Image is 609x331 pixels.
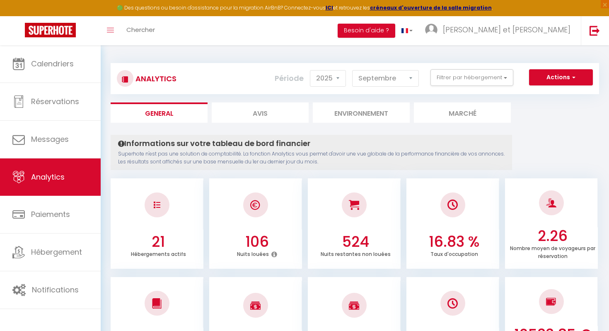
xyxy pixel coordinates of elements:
[25,23,76,37] img: Super Booking
[419,16,581,45] a: ... [PERSON_NAME] et [PERSON_NAME]
[425,24,437,36] img: ...
[115,233,201,251] h3: 21
[31,209,70,219] span: Paiements
[370,4,492,11] a: créneaux d'ouverture de la salle migration
[275,69,304,88] label: Période
[546,297,556,307] img: NO IMAGE
[214,233,300,251] h3: 106
[131,249,186,258] p: Hébergements actifs
[133,69,176,88] h3: Analytics
[31,58,74,69] span: Calendriers
[212,102,309,123] li: Avis
[510,243,595,260] p: Nombre moyen de voyageurs par réservation
[154,202,160,208] img: NO IMAGE
[529,69,593,86] button: Actions
[126,25,155,34] span: Chercher
[31,134,69,144] span: Messages
[338,24,395,38] button: Besoin d'aide ?
[321,249,391,258] p: Nuits restantes non louées
[430,249,478,258] p: Taux d'occupation
[120,16,161,45] a: Chercher
[32,285,79,295] span: Notifications
[326,4,333,11] a: ICI
[313,102,410,123] li: Environnement
[414,102,511,123] li: Marché
[590,25,600,36] img: logout
[510,227,596,245] h3: 2.26
[31,96,79,107] span: Réservations
[31,247,82,257] span: Hébergement
[31,172,65,182] span: Analytics
[443,24,570,35] span: [PERSON_NAME] et [PERSON_NAME]
[411,233,497,251] h3: 16.83 %
[430,69,513,86] button: Filtrer par hébergement
[237,249,269,258] p: Nuits louées
[111,102,208,123] li: General
[118,150,505,166] p: Superhote n'est pas une solution de comptabilité. La fonction Analytics vous permet d'avoir une v...
[447,298,458,309] img: NO IMAGE
[312,233,399,251] h3: 524
[118,139,505,148] h4: Informations sur votre tableau de bord financier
